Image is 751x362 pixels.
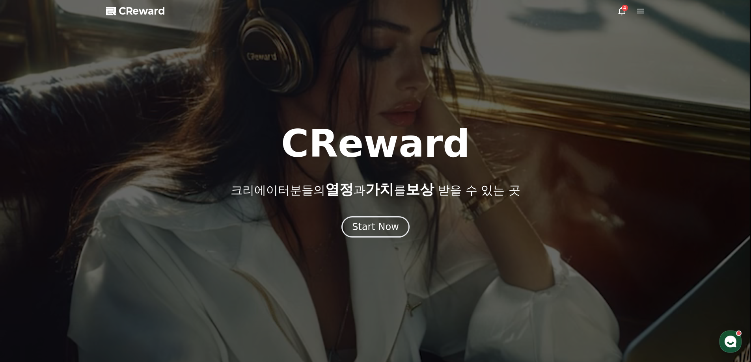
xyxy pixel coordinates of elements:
[622,5,628,11] div: 4
[119,5,165,17] span: CReward
[341,216,410,238] button: Start Now
[617,6,626,16] a: 4
[106,5,165,17] a: CReward
[365,181,394,197] span: 가치
[341,224,410,232] a: Start Now
[406,181,434,197] span: 보상
[352,221,399,233] div: Start Now
[325,181,354,197] span: 열정
[281,125,470,163] h1: CReward
[231,182,520,197] p: 크리에이터분들의 과 를 받을 수 있는 곳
